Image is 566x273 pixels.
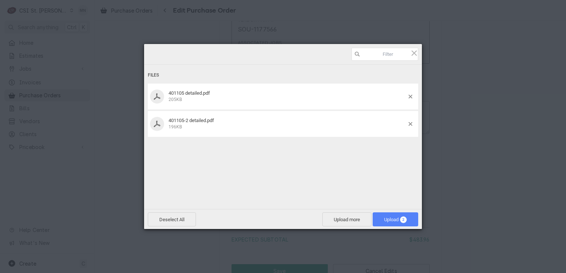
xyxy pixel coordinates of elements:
[166,90,409,102] div: 401105 detailed.pdf
[322,212,372,226] span: Upload more
[384,217,407,222] span: Upload
[352,48,418,61] input: Filter
[169,90,210,96] span: 401105 detailed.pdf
[169,118,214,123] span: 401105-2 detailed.pdf
[169,124,182,129] span: 196KB
[400,216,407,223] span: 2
[148,68,418,82] div: Files
[373,212,418,226] span: Upload2
[166,118,409,130] div: 401105-2 detailed.pdf
[169,97,182,102] span: 205KB
[410,49,418,57] span: Click here or hit ESC to close picker
[148,212,196,226] span: Deselect All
